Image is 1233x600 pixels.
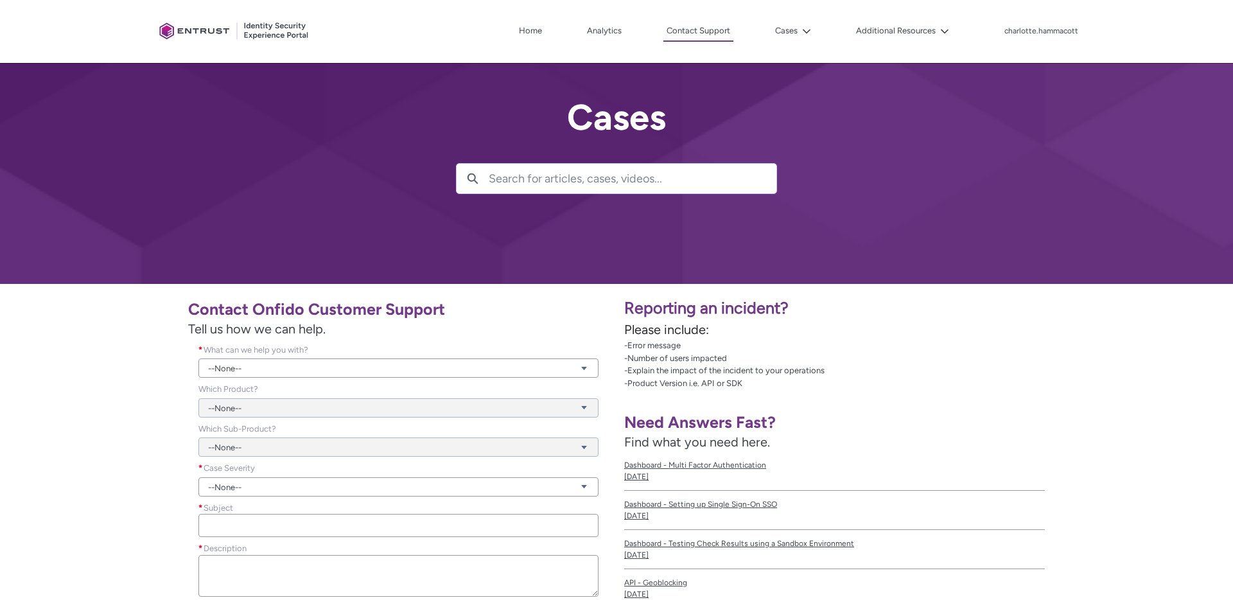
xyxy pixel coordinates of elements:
[456,98,777,137] h2: Cases
[624,590,649,599] lightning-formatted-date-time: [DATE]
[198,424,276,434] span: Which Sub-Product?
[624,459,1045,471] span: Dashboard - Multi Factor Authentication
[198,462,204,475] span: required
[204,543,247,553] span: Description
[198,514,599,537] input: required
[198,502,204,515] span: required
[198,384,258,394] span: Which Product?
[198,555,599,597] textarea: required
[624,538,1045,549] span: Dashboard - Testing Check Results using a Sandbox Environment
[624,472,649,481] lightning-formatted-date-time: [DATE]
[204,503,233,513] span: Subject
[624,412,1045,432] h1: Need Answers Fast?
[624,491,1045,530] a: Dashboard - Setting up Single Sign-On SSO[DATE]
[624,530,1045,569] a: Dashboard - Testing Check Results using a Sandbox Environment[DATE]
[188,319,609,339] span: Tell us how we can help.
[198,358,599,378] a: --None--
[853,21,952,40] button: Additional Resources
[624,339,1225,389] p: -Error message -Number of users impacted -Explain the impact of the incident to your operations -...
[584,21,625,40] a: Analytics, opens in new tab
[198,344,204,357] span: required
[1004,24,1079,37] button: User Profile charlotte.hammacott
[772,21,814,40] button: Cases
[624,320,1225,339] p: Please include:
[624,296,1225,321] p: Reporting an incident?
[457,164,489,193] button: Search
[204,345,308,355] span: What can we help you with?
[624,577,1045,588] span: API - Geoblocking
[204,463,255,473] span: Case Severity
[663,21,733,42] a: Contact Support
[516,21,545,40] a: Home
[624,499,1045,510] span: Dashboard - Setting up Single Sign-On SSO
[624,452,1045,491] a: Dashboard - Multi Factor Authentication[DATE]
[1004,27,1078,36] p: charlotte.hammacott
[624,511,649,520] lightning-formatted-date-time: [DATE]
[489,164,776,193] input: Search for articles, cases, videos...
[198,542,204,555] span: required
[624,551,649,560] lightning-formatted-date-time: [DATE]
[624,434,770,450] span: Find what you need here.
[198,477,599,497] a: --None--
[188,299,609,319] h1: Contact Onfido Customer Support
